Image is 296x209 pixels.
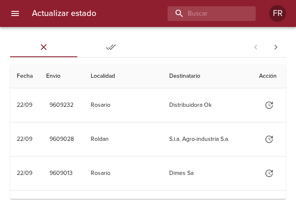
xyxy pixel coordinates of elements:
span: Actualizar estado y agregar documentación [259,101,279,108]
td: Rosario [84,88,162,122]
span: Actualizar estado y agregar documentación [259,135,279,142]
th: Localidad [84,64,162,88]
button: 9609232 [46,98,77,113]
td: Rosario [84,156,162,190]
div: 22/09 [17,135,32,143]
td: S.i.a. Agro-industria S.a. [162,122,252,156]
button: 9609028 [46,132,77,147]
button: menu [5,3,25,24]
div: Abrir información de usuario [269,5,286,22]
th: Envio [39,64,84,88]
td: Roldan [84,122,162,156]
div: FR [269,5,286,22]
th: Destinatario [162,64,252,88]
td: Distribuidora Ok [162,88,252,122]
span: Actualizar estado y agregar documentación [259,169,279,176]
span: Pagina anterior [246,42,266,51]
input: buscar [168,6,241,21]
span: 9609028 [50,134,74,145]
div: 22/09 [17,169,32,177]
h6: Actualizar estado [32,7,96,20]
th: Acción [252,64,286,88]
span: Pagina siguiente [266,37,286,57]
th: Fecha [10,64,39,88]
div: Tabs Envios [10,37,144,57]
button: 9609013 [46,166,76,181]
span: 9609232 [50,100,73,111]
td: Dimes Sa [162,156,252,190]
span: 9609013 [50,168,73,179]
div: 22/09 [17,101,32,108]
